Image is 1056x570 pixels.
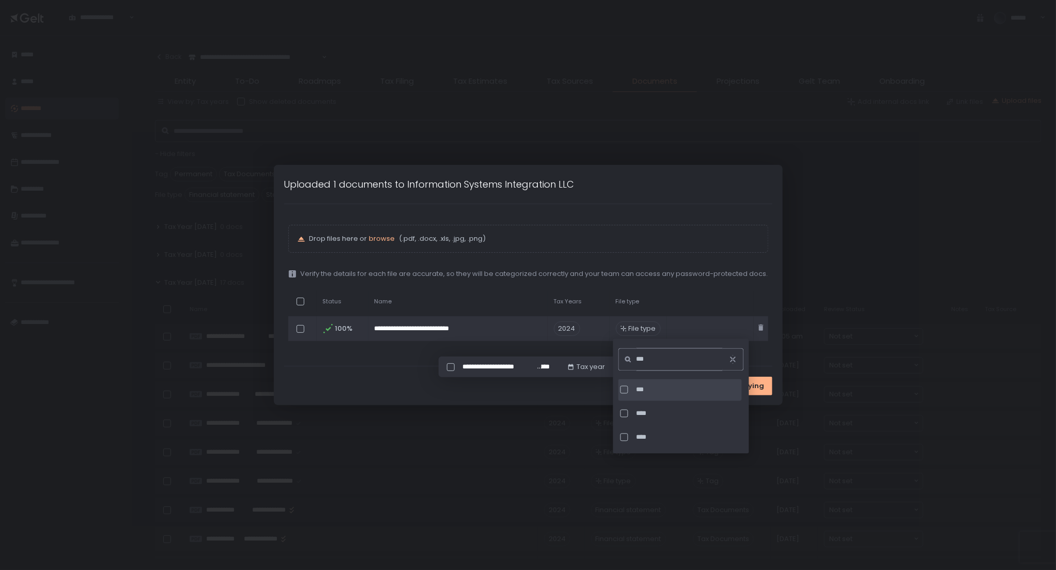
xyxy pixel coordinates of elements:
[629,324,656,333] span: File type
[397,234,486,243] span: (.pdf, .docx, .xls, .jpg, .png)
[323,298,342,305] span: Status
[554,321,580,336] span: 2024
[375,298,392,305] span: Name
[554,298,582,305] span: Tax Years
[616,298,640,305] span: File type
[335,324,352,333] span: 100%
[309,234,759,243] p: Drop files here or
[284,177,574,191] h1: Uploaded 1 documents to Information Systems Integration LLC
[301,269,768,279] span: Verify the details for each file are accurate, so they will be categorized correctly and your tea...
[369,234,395,243] button: browse
[567,362,605,372] button: Tax year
